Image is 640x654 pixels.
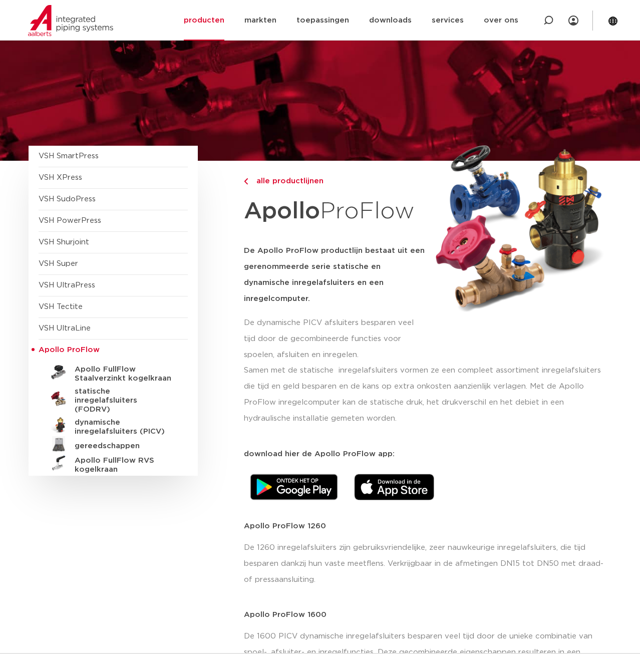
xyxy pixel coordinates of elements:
p: download hier de Apollo ProFlow app: [244,450,612,458]
p: Apollo ProFlow 1260 [244,522,612,530]
p: Apollo ProFlow 1600 [244,611,612,618]
h5: De Apollo ProFlow productlijn bestaat uit een gerenommeerde serie statische en dynamische inregel... [244,243,425,307]
span: alle productlijnen [250,177,324,185]
a: gereedschappen [39,436,188,452]
h5: gereedschappen [75,442,174,451]
a: alle productlijnen [244,175,425,187]
a: Apollo FullFlow RVS kogelkraan [39,452,188,474]
a: VSH Tectite [39,303,83,310]
a: VSH PowerPress [39,217,101,224]
a: VSH UltraPress [39,281,95,289]
p: De dynamische PICV afsluiters besparen veel tijd door de gecombineerde functies voor spoelen, afs... [244,315,425,363]
a: VSH SudoPress [39,195,96,203]
h5: Apollo FullFlow Staalverzinkt kogelkraan [75,365,174,383]
h1: ProFlow [244,192,425,231]
a: VSH UltraLine [39,324,91,332]
a: VSH Super [39,260,78,267]
a: Apollo FullFlow Staalverzinkt kogelkraan [39,361,188,383]
h5: statische inregelafsluiters (FODRV) [75,387,174,414]
span: Apollo ProFlow [39,346,100,354]
p: Samen met de statische inregelafsluiters vormen ze een compleet assortiment inregelafsluiters die... [244,363,612,427]
a: statische inregelafsluiters (FODRV) [39,383,188,414]
h5: Apollo FullFlow RVS kogelkraan [75,456,174,474]
a: VSH XPress [39,174,82,181]
a: VSH SmartPress [39,152,99,160]
a: VSH Shurjoint [39,238,89,246]
a: dynamische inregelafsluiters (PICV) [39,414,188,436]
img: chevron-right.svg [244,178,248,185]
h5: dynamische inregelafsluiters (PICV) [75,418,174,436]
p: De 1260 inregelafsluiters zijn gebruiksvriendelijke, zeer nauwkeurige inregelafsluiters, die tijd... [244,540,612,588]
strong: Apollo [244,200,320,223]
